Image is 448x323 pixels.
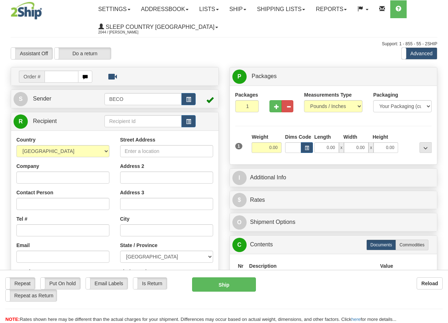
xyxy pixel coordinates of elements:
span: S [14,92,28,106]
input: Sender Id [104,93,181,105]
label: Advanced [402,48,437,59]
span: Packages [252,73,277,79]
a: here [351,317,361,322]
span: R [14,114,28,129]
label: Height [372,133,388,140]
label: Do a return [55,48,111,59]
input: Enter a location [120,145,213,157]
a: Shipping lists [252,0,310,18]
a: S Sender [14,92,104,106]
span: $ [232,193,247,207]
label: Width [344,133,357,140]
span: I [232,171,247,185]
button: Reload [417,277,443,289]
a: $Rates [232,193,435,207]
label: Documents [366,240,396,250]
label: Weight [252,133,268,140]
a: IAdditional Info [232,170,435,185]
span: Recipient [33,118,57,124]
span: Order # [19,71,45,83]
a: Sleep Country [GEOGRAPHIC_DATA] 2044 / [PERSON_NAME] [93,18,223,36]
label: Is Return [133,278,167,289]
span: C [232,238,247,252]
label: Street Address [120,136,155,143]
label: Address 3 [120,189,144,196]
span: Sender [33,96,51,102]
span: 1 [235,143,243,149]
span: Sleep Country [GEOGRAPHIC_DATA] [104,24,215,30]
label: Assistant Off [11,48,52,59]
input: Recipient Id [104,115,181,127]
label: Dims Code [285,133,311,140]
label: Repeat as Return [6,290,57,301]
label: Packaging [373,91,398,98]
span: x [339,142,344,153]
a: Addressbook [136,0,194,18]
span: 2044 / [PERSON_NAME] [98,29,152,36]
label: Length [314,133,331,140]
span: O [232,215,247,230]
a: OShipment Options [232,215,435,230]
div: ... [419,142,432,153]
label: Country [16,136,36,143]
a: CContents [232,237,435,252]
a: P Packages [232,69,435,84]
a: Reports [310,0,352,18]
a: Settings [93,0,136,18]
label: Contact Person [16,189,53,196]
label: Tel # [16,215,27,222]
label: Measurements Type [304,91,352,98]
label: Tax Id [16,268,30,275]
label: Email Labels [86,278,128,289]
a: Ship [224,0,252,18]
span: P [232,70,247,84]
a: R Recipient [14,114,94,129]
label: Put On hold [41,278,80,289]
a: Lists [194,0,224,18]
th: Nr [235,260,247,273]
th: Value [377,260,396,273]
img: logo2044.jpg [11,2,42,20]
b: Reload [421,281,438,286]
label: Company [16,163,39,170]
button: Ship [192,277,256,292]
label: Address 2 [120,163,144,170]
th: Description [246,260,377,273]
label: Zip / Postal [120,268,147,275]
label: Repeat [6,278,35,289]
label: Packages [235,91,258,98]
label: Commodities [396,240,428,250]
span: NOTE: [5,317,20,322]
label: State / Province [120,242,158,249]
label: City [120,215,129,222]
label: Email [16,242,30,249]
div: Support: 1 - 855 - 55 - 2SHIP [11,41,437,47]
span: x [369,142,374,153]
